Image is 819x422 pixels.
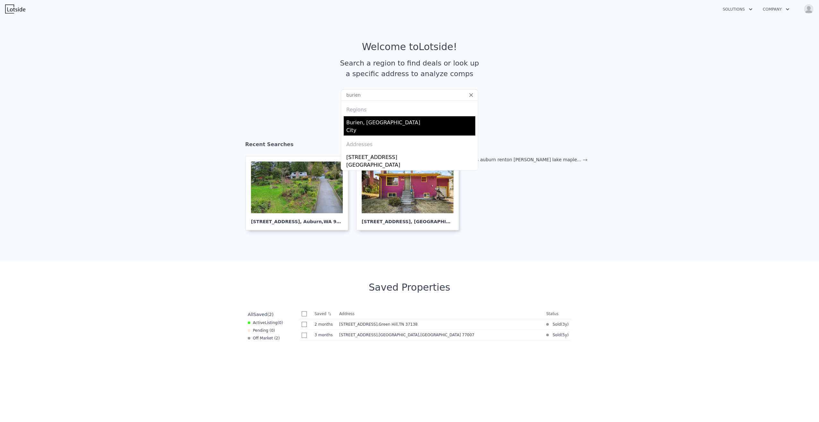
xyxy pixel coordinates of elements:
[346,127,475,136] div: City
[758,4,795,15] button: Company
[718,4,758,15] button: Solutions
[248,311,273,318] div: All ( 2 )
[245,282,574,293] div: Saved Properties
[398,322,418,327] span: , TN 37138
[246,156,353,230] a: [STREET_ADDRESS], Auburn,WA 98001
[253,312,267,317] span: Saved
[804,4,814,14] img: avatar
[312,309,337,319] th: Saved
[356,156,464,230] a: [STREET_ADDRESS], [GEOGRAPHIC_DATA]
[344,101,475,116] div: Regions
[549,332,563,338] span: Sold (
[362,41,457,53] div: Welcome to Lotside !
[377,322,420,327] span: , Green Hill
[567,322,569,327] span: )
[315,322,334,327] time: 2025-06-12 01:54
[346,116,475,127] div: Burien, [GEOGRAPHIC_DATA]
[563,322,567,327] time: 2022-05-24 05:00
[315,332,334,338] time: 2025-05-27 18:28
[248,336,280,341] div: Off Market ( 2 )
[341,89,478,101] input: Search an address or region...
[253,320,283,325] span: Active ( 0 )
[248,328,275,333] div: Pending ( 0 )
[337,309,544,319] th: Address
[339,322,377,327] span: [STREET_ADDRESS]
[322,219,349,224] span: , WA 98001
[339,333,377,337] span: [STREET_ADDRESS]
[265,321,278,325] span: Listing
[344,136,475,151] div: Addresses
[362,213,453,225] div: [STREET_ADDRESS] , [GEOGRAPHIC_DATA]
[338,58,481,79] div: Search a region to find deals or look up a specific address to analyze comps
[549,322,563,327] span: Sold (
[377,333,477,337] span: , [GEOGRAPHIC_DATA]
[245,136,574,156] div: Recent Searches
[251,213,343,225] div: [STREET_ADDRESS] , Auburn
[419,333,474,337] span: , [GEOGRAPHIC_DATA] 77007
[470,157,588,162] a: flips auburn renton [PERSON_NAME] lake maple...
[544,309,571,319] th: Status
[563,332,567,338] time: 2020-04-27 05:00
[5,4,25,13] img: Lotside
[346,151,475,161] div: [STREET_ADDRESS]
[567,332,569,338] span: )
[346,161,475,170] div: [GEOGRAPHIC_DATA]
